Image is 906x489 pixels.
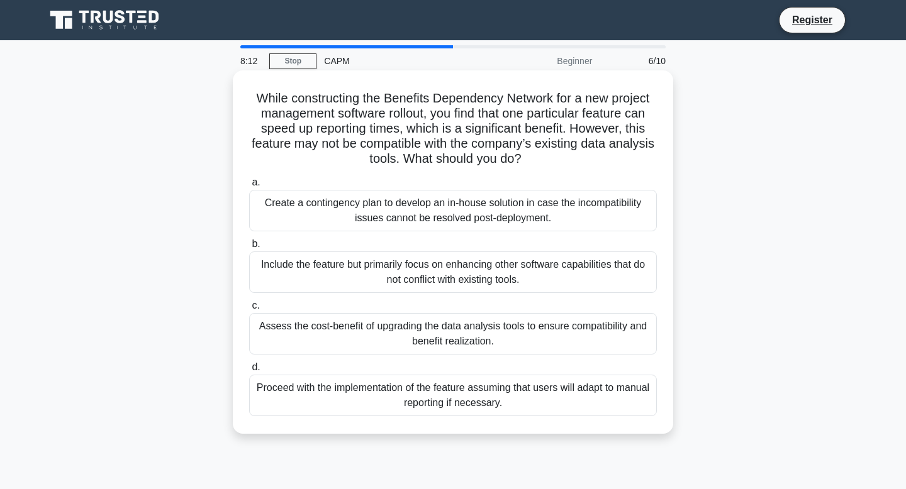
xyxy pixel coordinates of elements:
[249,190,657,231] div: Create a contingency plan to develop an in-house solution in case the incompatibility issues cann...
[600,48,673,74] div: 6/10
[252,238,260,249] span: b.
[233,48,269,74] div: 8:12
[269,53,316,69] a: Stop
[252,361,260,372] span: d.
[249,313,657,354] div: Assess the cost-benefit of upgrading the data analysis tools to ensure compatibility and benefit ...
[489,48,600,74] div: Beginner
[316,48,489,74] div: CAPM
[252,300,259,310] span: c.
[252,177,260,187] span: a.
[785,12,840,28] a: Register
[249,375,657,416] div: Proceed with the implementation of the feature assuming that users will adapt to manual reporting...
[248,91,658,167] h5: While constructing the Benefits Dependency Network for a new project management software rollout,...
[249,251,657,293] div: Include the feature but primarily focus on enhancing other software capabilities that do not conf...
